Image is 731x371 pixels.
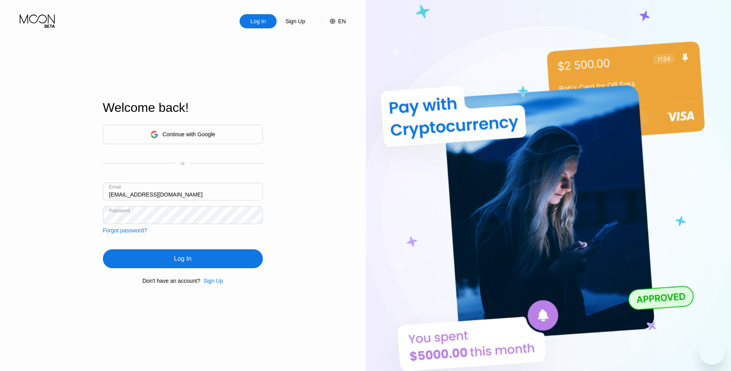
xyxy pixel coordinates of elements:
div: Log In [174,255,192,263]
div: Log In [250,17,267,25]
div: Sign Up [285,17,306,25]
div: Log In [240,14,277,28]
div: Email [109,184,121,190]
div: Sign Up [203,278,223,284]
div: EN [322,14,346,28]
div: Password [109,208,130,213]
div: Continue with Google [103,125,263,144]
div: Continue with Google [162,131,215,137]
div: or [180,161,185,166]
div: Don't have an account? [143,278,201,284]
div: EN [338,18,346,24]
div: Sign Up [200,278,223,284]
div: Forgot password? [103,227,147,234]
div: Sign Up [277,14,314,28]
iframe: Button to launch messaging window [699,339,725,365]
div: Log In [103,249,263,268]
div: Welcome back! [103,100,263,115]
